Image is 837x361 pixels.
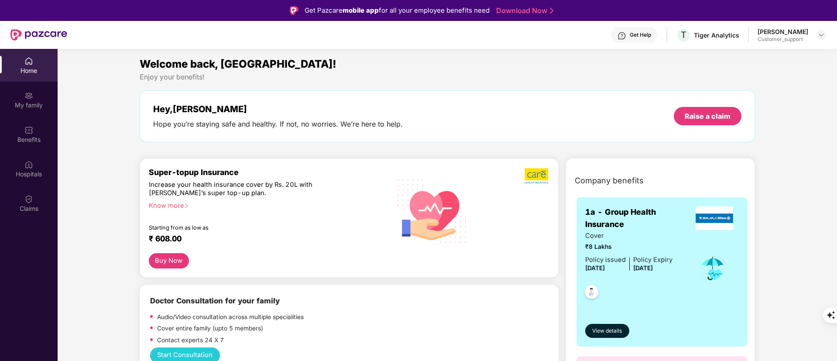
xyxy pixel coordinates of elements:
[818,31,825,38] img: svg+xml;base64,PHN2ZyBpZD0iRHJvcGRvd24tMzJ4MzIiIHhtbG5zPSJodHRwOi8vd3d3LnczLm9yZy8yMDAwL3N2ZyIgd2...
[617,31,626,40] img: svg+xml;base64,PHN2ZyBpZD0iSGVscC0zMngzMiIgeG1sbnM9Imh0dHA6Ly93d3cudzMub3JnLzIwMDAvc3ZnIiB3aWR0aD...
[149,168,383,177] div: Super-topup Insurance
[343,6,379,14] strong: mobile app
[149,253,189,268] button: Buy Now
[149,224,346,230] div: Starting from as low as
[24,195,33,203] img: svg+xml;base64,PHN2ZyBpZD0iQ2xhaW0iIHhtbG5zPSJodHRwOi8vd3d3LnczLm9yZy8yMDAwL3N2ZyIgd2lkdGg9IjIwIi...
[630,31,651,38] div: Get Help
[153,120,403,129] div: Hope you’re staying safe and healthy. If not, no worries. We’re here to help.
[149,234,374,244] div: ₹ 608.00
[184,203,189,208] span: right
[525,168,549,184] img: b5dec4f62d2307b9de63beb79f102df3.png
[592,327,622,335] span: View details
[758,36,808,43] div: Customer_support
[391,168,474,253] img: svg+xml;base64,PHN2ZyB4bWxucz0iaHR0cDovL3d3dy53My5vcmcvMjAwMC9zdmciIHhtbG5zOnhsaW5rPSJodHRwOi8vd3...
[24,57,33,65] img: svg+xml;base64,PHN2ZyBpZD0iSG9tZSIgeG1sbnM9Imh0dHA6Ly93d3cudzMub3JnLzIwMDAvc3ZnIiB3aWR0aD0iMjAiIG...
[575,175,644,187] span: Company benefits
[696,206,733,230] img: insurerLogo
[10,29,67,41] img: New Pazcare Logo
[140,72,755,82] div: Enjoy your benefits!
[550,6,553,15] img: Stroke
[24,126,33,134] img: svg+xml;base64,PHN2ZyBpZD0iQmVuZWZpdHMiIHhtbG5zPSJodHRwOi8vd3d3LnczLm9yZy8yMDAwL3N2ZyIgd2lkdGg9Ij...
[157,313,304,322] p: Audio/Video consultation across multiple specialities
[24,160,33,169] img: svg+xml;base64,PHN2ZyBpZD0iSG9zcGl0YWxzIiB4bWxucz0iaHR0cDovL3d3dy53My5vcmcvMjAwMC9zdmciIHdpZHRoPS...
[305,5,490,16] div: Get Pazcare for all your employee benefits need
[24,91,33,100] img: svg+xml;base64,PHN2ZyB3aWR0aD0iMjAiIGhlaWdodD0iMjAiIHZpZXdCb3g9IjAgMCAyMCAyMCIgZmlsbD0ibm9uZSIgeG...
[758,28,808,36] div: [PERSON_NAME]
[681,30,686,40] span: T
[585,242,672,252] span: ₹8 Lakhs
[585,231,672,241] span: Cover
[150,296,280,305] b: Doctor Consultation for your family
[153,104,403,114] div: Hey, [PERSON_NAME]
[496,6,551,15] a: Download Now
[585,255,626,265] div: Policy issued
[685,111,731,121] div: Raise a claim
[585,206,690,231] span: 1a - Group Health Insurance
[149,181,345,198] div: Increase your health insurance cover by Rs. 20L with [PERSON_NAME]’s super top-up plan.
[581,282,602,304] img: svg+xml;base64,PHN2ZyB4bWxucz0iaHR0cDovL3d3dy53My5vcmcvMjAwMC9zdmciIHdpZHRoPSI0OC45NDMiIGhlaWdodD...
[140,58,336,70] span: Welcome back, [GEOGRAPHIC_DATA]!
[633,255,672,265] div: Policy Expiry
[633,265,653,272] span: [DATE]
[157,324,263,333] p: Cover entire family (upto 5 members)
[149,202,377,208] div: Know more
[157,336,224,345] p: Contact experts 24 X 7
[585,265,605,272] span: [DATE]
[290,6,298,15] img: Logo
[694,31,739,39] div: Tiger Analytics
[699,254,727,283] img: icon
[585,324,629,338] button: View details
